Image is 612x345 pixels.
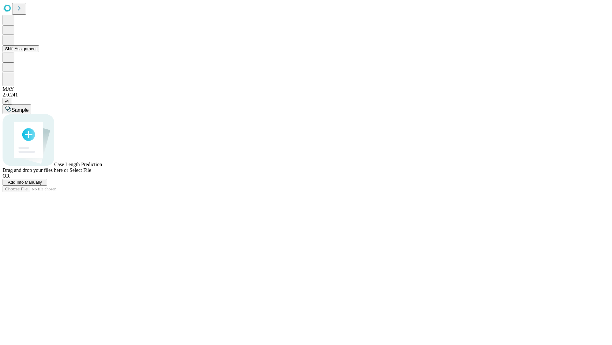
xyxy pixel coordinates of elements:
[5,99,10,103] span: @
[3,104,31,114] button: Sample
[3,86,609,92] div: MAY
[3,98,12,104] button: @
[3,45,39,52] button: Shift Assignment
[54,162,102,167] span: Case Length Prediction
[69,167,91,173] span: Select File
[11,107,29,113] span: Sample
[3,167,68,173] span: Drag and drop your files here or
[8,180,42,185] span: Add Info Manually
[3,92,609,98] div: 2.0.241
[3,179,47,186] button: Add Info Manually
[3,173,10,179] span: OR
